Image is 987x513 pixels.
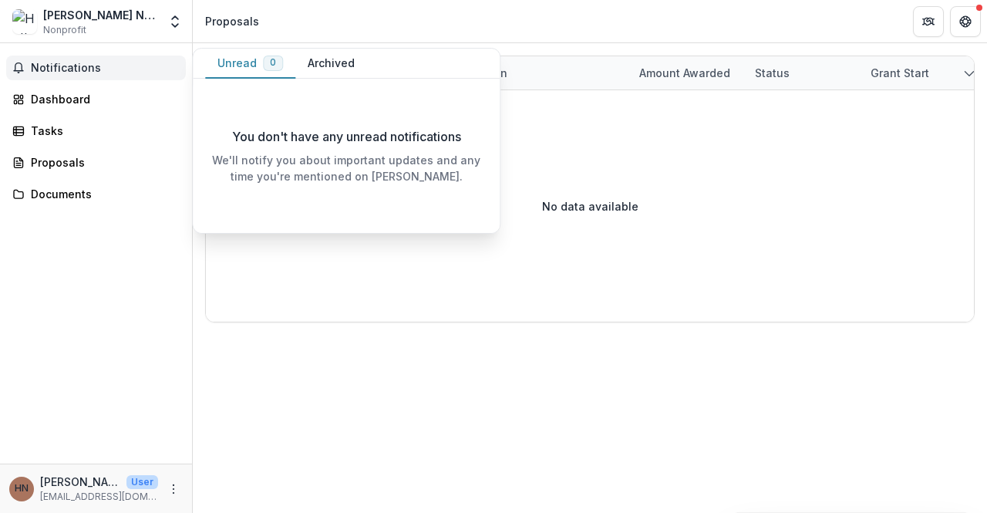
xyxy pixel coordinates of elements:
p: [PERSON_NAME] Noth [40,474,120,490]
div: Amount awarded [630,65,739,81]
span: Notifications [31,62,180,75]
p: We'll notify you about important updates and any time you're mentioned on [PERSON_NAME]. [205,152,487,184]
p: You don't have any unread notifications [232,127,461,146]
div: Tasks [31,123,173,139]
button: Archived [295,49,367,79]
svg: sorted descending [963,67,975,79]
a: Dashboard [6,86,186,112]
p: [EMAIL_ADDRESS][DOMAIN_NAME] [40,490,158,504]
div: Foundation [437,56,630,89]
div: Documents [31,186,173,202]
button: More [164,480,183,498]
button: Get Help [950,6,981,37]
div: Grant start [861,56,977,89]
div: Amount awarded [630,56,746,89]
p: No data available [542,198,638,214]
div: Status [746,65,799,81]
button: Open entity switcher [164,6,186,37]
div: Status [746,56,861,89]
span: Nonprofit [43,23,86,37]
p: User [126,475,158,489]
div: [PERSON_NAME] Noth [43,7,158,23]
div: Dashboard [31,91,173,107]
div: Proposals [31,154,173,170]
a: Documents [6,181,186,207]
button: Partners [913,6,944,37]
button: Unread [205,49,295,79]
span: 0 [270,57,276,68]
a: Proposals [6,150,186,175]
img: Hutton Noth [12,9,37,34]
nav: breadcrumb [199,10,265,32]
div: Grant start [861,65,938,81]
div: Proposals [205,13,259,29]
button: Notifications [6,56,186,80]
a: Tasks [6,118,186,143]
div: Hutton Noth [15,484,29,494]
